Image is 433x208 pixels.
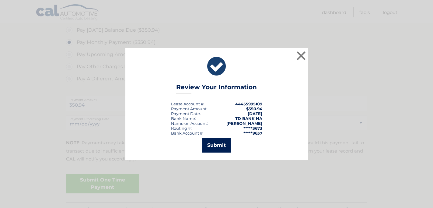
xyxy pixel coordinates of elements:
[171,101,204,106] div: Lease Account #:
[295,50,307,62] button: ×
[226,121,262,126] strong: [PERSON_NAME]
[171,111,201,116] div: :
[202,138,231,153] button: Submit
[176,83,257,94] h3: Review Your Information
[248,111,262,116] span: [DATE]
[246,106,262,111] span: $350.94
[171,111,200,116] span: Payment Date
[171,121,208,126] div: Name on Account:
[235,116,262,121] strong: TD BANK NA
[171,126,192,131] div: Routing #:
[235,101,262,106] strong: 44455995109
[171,106,208,111] div: Payment Amount:
[171,131,204,136] div: Bank Account #:
[171,116,196,121] div: Bank Name:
